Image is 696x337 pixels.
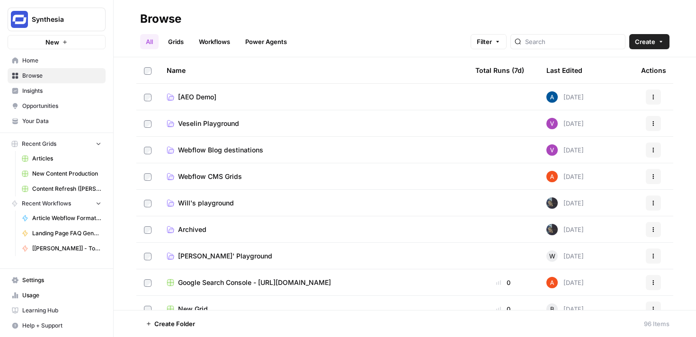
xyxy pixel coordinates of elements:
[546,144,584,156] div: [DATE]
[18,211,106,226] a: Article Webflow Formatter
[22,306,101,315] span: Learning Hub
[8,83,106,98] a: Insights
[167,225,460,234] a: Archived
[8,98,106,114] a: Opportunities
[45,37,59,47] span: New
[644,319,669,328] div: 96 Items
[549,251,555,261] span: W
[475,57,524,83] div: Total Runs (7d)
[178,119,239,128] span: Veselin Playground
[32,15,89,24] span: Synthesia
[167,251,460,261] a: [PERSON_NAME]' Playground
[471,34,507,49] button: Filter
[546,57,582,83] div: Last Edited
[22,199,71,208] span: Recent Workflows
[546,118,584,129] div: [DATE]
[18,241,106,256] a: [[PERSON_NAME]] - Tools & Features Pages Refreshe - [MAIN WORKFLOW]
[546,171,584,182] div: [DATE]
[8,68,106,83] a: Browse
[178,278,331,287] span: Google Search Console - [URL][DOMAIN_NAME]
[193,34,236,49] a: Workflows
[546,91,584,103] div: [DATE]
[546,197,584,209] div: [DATE]
[18,166,106,181] a: New Content Production
[162,34,189,49] a: Grids
[32,169,101,178] span: New Content Production
[32,229,101,238] span: Landing Page FAQ Generator
[18,151,106,166] a: Articles
[178,172,242,181] span: Webflow CMS Grids
[546,224,584,235] div: [DATE]
[477,37,492,46] span: Filter
[641,57,666,83] div: Actions
[178,198,234,208] span: Will's playground
[8,53,106,68] a: Home
[167,304,460,314] a: New Grid
[546,303,584,315] div: [DATE]
[525,37,621,46] input: Search
[546,91,558,103] img: he81ibor8lsei4p3qvg4ugbvimgp
[475,278,531,287] div: 0
[8,303,106,318] a: Learning Hub
[167,278,460,287] a: Google Search Console - [URL][DOMAIN_NAME]
[550,304,554,314] span: B
[32,154,101,163] span: Articles
[167,57,460,83] div: Name
[22,140,56,148] span: Recent Grids
[546,250,584,262] div: [DATE]
[8,318,106,333] button: Help + Support
[546,277,558,288] img: cje7zb9ux0f2nqyv5qqgv3u0jxek
[140,316,201,331] button: Create Folder
[546,277,584,288] div: [DATE]
[22,56,101,65] span: Home
[167,92,460,102] a: [AEO Demo]
[22,117,101,125] span: Your Data
[22,321,101,330] span: Help + Support
[8,114,106,129] a: Your Data
[629,34,669,49] button: Create
[546,171,558,182] img: cje7zb9ux0f2nqyv5qqgv3u0jxek
[22,291,101,300] span: Usage
[22,87,101,95] span: Insights
[18,181,106,196] a: Content Refresh ([PERSON_NAME])
[178,304,208,314] span: New Grid
[635,37,655,46] span: Create
[32,214,101,222] span: Article Webflow Formatter
[22,276,101,284] span: Settings
[8,196,106,211] button: Recent Workflows
[167,119,460,128] a: Veselin Playground
[22,71,101,80] span: Browse
[475,304,531,314] div: 0
[178,225,206,234] span: Archived
[546,197,558,209] img: paoqh725y1d7htyo5k8zx8sasy7f
[167,172,460,181] a: Webflow CMS Grids
[8,288,106,303] a: Usage
[140,34,159,49] a: All
[167,145,460,155] a: Webflow Blog destinations
[22,102,101,110] span: Opportunities
[178,251,272,261] span: [PERSON_NAME]' Playground
[32,244,101,253] span: [[PERSON_NAME]] - Tools & Features Pages Refreshe - [MAIN WORKFLOW]
[240,34,293,49] a: Power Agents
[8,273,106,288] a: Settings
[8,137,106,151] button: Recent Grids
[546,224,558,235] img: paoqh725y1d7htyo5k8zx8sasy7f
[32,185,101,193] span: Content Refresh ([PERSON_NAME])
[178,92,216,102] span: [AEO Demo]
[140,11,181,27] div: Browse
[8,35,106,49] button: New
[8,8,106,31] button: Workspace: Synthesia
[546,118,558,129] img: u5s9sr84i1zya6e83i9a0udxv2mu
[11,11,28,28] img: Synthesia Logo
[178,145,263,155] span: Webflow Blog destinations
[18,226,106,241] a: Landing Page FAQ Generator
[167,198,460,208] a: Will's playground
[546,144,558,156] img: u5s9sr84i1zya6e83i9a0udxv2mu
[154,319,195,328] span: Create Folder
